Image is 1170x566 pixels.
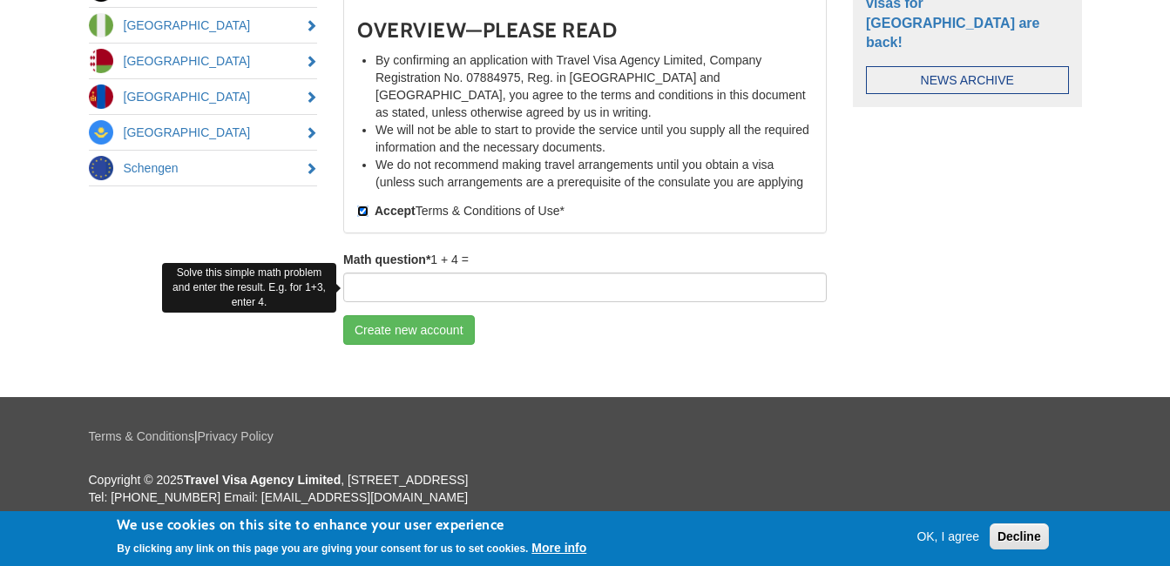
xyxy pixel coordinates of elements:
button: Create new account [343,315,475,345]
p: Copyright © 2025 , [STREET_ADDRESS] Tel: [PHONE_NUMBER] Email: [EMAIL_ADDRESS][DOMAIN_NAME] [89,471,1082,506]
a: Schengen [89,151,318,185]
a: [GEOGRAPHIC_DATA] [89,44,318,78]
a: [GEOGRAPHIC_DATA] [89,79,318,114]
button: More info [531,539,586,556]
button: Decline [990,523,1049,549]
li: We do not recommend making travel arrangements until you obtain a visa (unless such arrangements ... [375,156,813,226]
h2: We use cookies on this site to enhance your user experience [117,515,586,535]
span: This field is required. [426,253,430,266]
input: AcceptTerms & Conditions of Use* [357,206,369,217]
a: Privacy Policy [198,429,274,443]
label: Math question [343,251,430,268]
strong: Accept [375,204,416,218]
label: Terms & Conditions of Use [357,202,565,219]
h3: OVERVIEW—PLEASE READ [357,19,813,42]
p: By clicking any link on this page you are giving your consent for us to set cookies. [117,542,528,555]
a: [GEOGRAPHIC_DATA] [89,115,318,150]
a: News Archive [866,66,1069,94]
a: [GEOGRAPHIC_DATA] [89,8,318,43]
p: | [89,428,1082,445]
strong: Travel Visa Agency Limited [184,473,342,487]
button: OK, I agree [910,528,986,545]
li: We will not be able to start to provide the service until you supply all the required information... [375,121,813,156]
div: Solve this simple math problem and enter the result. E.g. for 1+3, enter 4. [162,263,336,313]
span: This field is required. [559,204,564,218]
div: 1 + 4 = [343,251,827,302]
li: By confirming an application with Travel Visa Agency Limited, Company Registration No. 07884975, ... [375,51,813,121]
a: Terms & Conditions [89,429,194,443]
